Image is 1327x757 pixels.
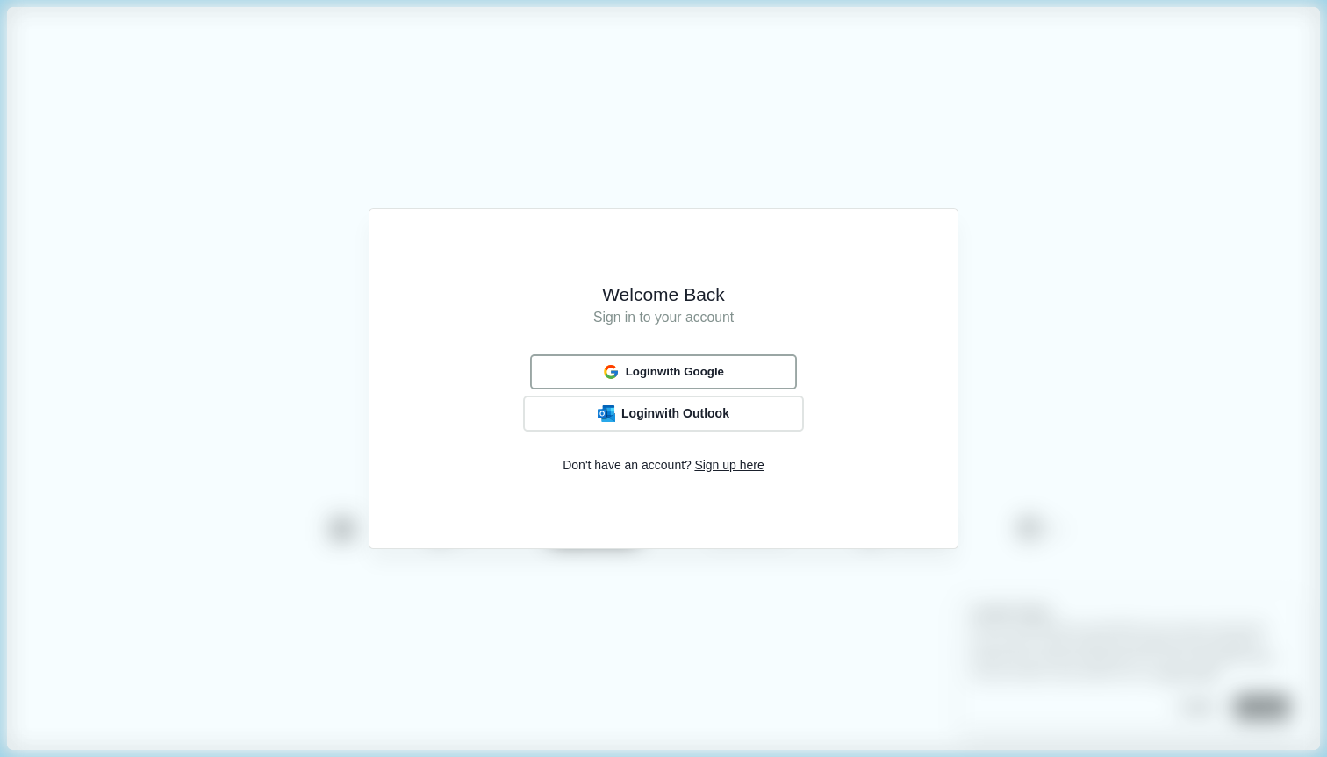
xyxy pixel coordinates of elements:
h1: Welcome Back [394,282,933,307]
button: Loginwith Google [530,354,797,389]
img: Outlook Logo [598,405,615,422]
span: Login with Google [626,365,724,379]
h1: Sign in to your account [394,307,933,329]
span: Sign up here [694,456,764,475]
button: Outlook LogoLoginwith Outlook [523,396,804,431]
span: Don't have an account? [563,456,692,475]
span: Login with Outlook [621,406,729,421]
